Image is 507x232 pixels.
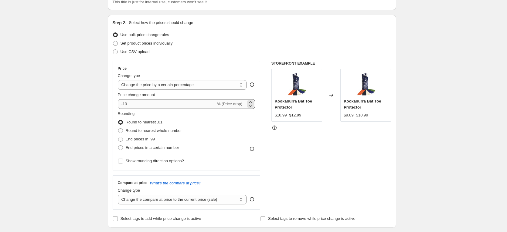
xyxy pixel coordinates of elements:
[126,145,179,150] span: End prices in a certain number
[356,113,368,117] span: $10.99
[289,113,301,117] span: $12.99
[284,72,309,96] img: toe_protector_kit__74269__66851__16817.1406922721.600.600_80x.jpg
[118,180,148,185] h3: Compare at price
[249,82,255,88] div: help
[118,66,127,71] h3: Price
[126,120,162,124] span: Round to nearest .01
[249,196,255,202] div: help
[126,128,182,133] span: Round to nearest whole number
[354,72,378,96] img: toe_protector_kit__74269__66851__16817.1406922721.600.600_80x.jpg
[118,111,135,116] span: Rounding
[121,32,169,37] span: Use bulk price change rules
[121,216,201,221] span: Select tags to add while price change is active
[126,159,184,163] span: Show rounding direction options?
[118,99,216,109] input: -15
[118,73,140,78] span: Change type
[121,41,173,45] span: Set product prices individually
[275,113,287,117] span: $10.99
[271,61,391,66] h6: STOREFRONT EXAMPLE
[275,99,312,109] span: Kookaburra Bat Toe Protector
[129,20,193,26] p: Select how the prices should change
[150,181,201,185] button: What's the compare at price?
[344,113,354,117] span: $9.89
[344,99,381,109] span: Kookaburra Bat Toe Protector
[268,216,356,221] span: Select tags to remove while price change is active
[126,137,155,141] span: End prices in .99
[113,20,127,26] h2: Step 2.
[118,92,155,97] span: Price change amount
[217,102,242,106] span: % (Price drop)
[121,49,150,54] span: Use CSV upload
[118,188,140,193] span: Change type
